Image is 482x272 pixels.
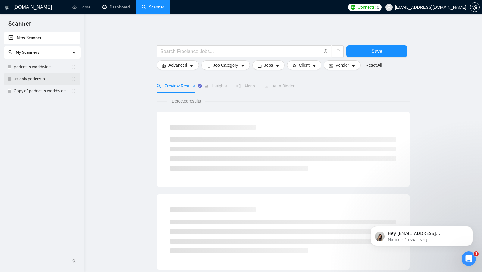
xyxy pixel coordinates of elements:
span: robot [264,84,269,88]
button: Save [346,45,407,57]
span: caret-down [312,64,316,68]
span: Scanner [4,19,36,32]
a: Copy of podcasts worldwide [14,85,71,97]
a: New Scanner [8,32,76,44]
img: upwork-logo.png [351,5,355,10]
span: setting [162,64,166,68]
a: podcasts worldwide [14,61,71,73]
span: holder [71,77,76,81]
span: My Scanners [8,50,39,55]
span: Preview Results [157,84,195,88]
li: us only podcasts [4,73,80,85]
span: 0 [377,4,379,11]
iframe: Intercom notifications повідомлення [361,213,482,256]
span: search [8,50,13,54]
img: logo [5,3,9,12]
a: dashboardDashboard [102,5,130,10]
a: setting [470,5,480,10]
span: area-chart [204,84,208,88]
button: setting [470,2,480,12]
span: caret-down [351,64,355,68]
span: Detected results [167,98,205,104]
span: info-circle [324,49,328,53]
span: caret-down [275,64,280,68]
span: My Scanners [16,50,39,55]
span: holder [71,89,76,93]
a: homeHome [72,5,90,10]
span: bars [206,64,211,68]
span: notification [236,84,241,88]
span: loading [335,49,340,55]
span: Client [299,62,310,68]
span: user [292,64,296,68]
span: user [387,5,391,9]
span: search [157,84,161,88]
iframe: Intercom live chat [462,251,476,266]
span: 1 [474,251,479,256]
a: us only podcasts [14,73,71,85]
span: Save [371,47,382,55]
a: Reset All [365,62,382,68]
span: Insights [204,84,227,88]
button: idcardVendorcaret-down [324,60,361,70]
span: Jobs [264,62,273,68]
input: Search Freelance Jobs... [160,48,321,55]
li: podcasts worldwide [4,61,80,73]
span: double-left [72,258,78,264]
button: userClientcaret-down [287,60,321,70]
span: holder [71,65,76,69]
button: barsJob Categorycaret-down [201,60,250,70]
span: caret-down [189,64,194,68]
span: Alerts [236,84,255,88]
button: settingAdvancedcaret-down [157,60,199,70]
span: Auto Bidder [264,84,294,88]
span: caret-down [241,64,245,68]
a: searchScanner [142,5,164,10]
span: Advanced [168,62,187,68]
li: New Scanner [4,32,80,44]
span: Vendor [336,62,349,68]
span: idcard [329,64,333,68]
li: Copy of podcasts worldwide [4,85,80,97]
span: Job Category [213,62,238,68]
button: folderJobscaret-down [252,60,285,70]
div: Tooltip anchor [197,83,202,89]
span: folder [258,64,262,68]
span: Connects: [358,4,376,11]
